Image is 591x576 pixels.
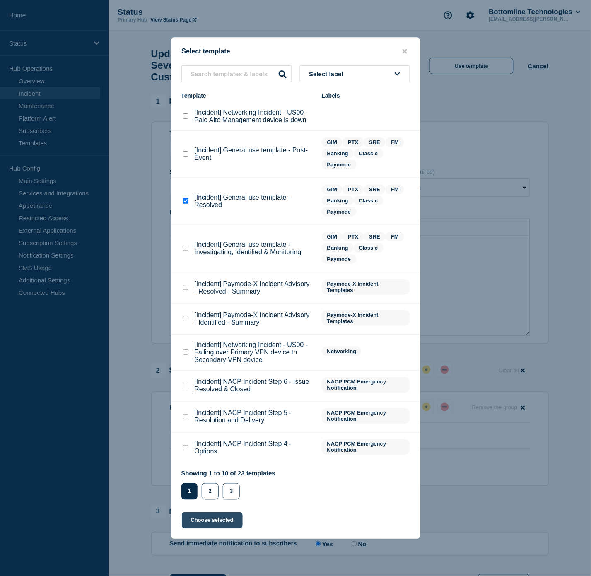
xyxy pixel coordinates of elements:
[322,207,357,217] span: Paymode
[182,512,243,529] button: Choose selected
[171,48,420,55] div: Select template
[202,483,219,500] button: 2
[322,232,343,241] span: GIM
[309,70,347,77] span: Select label
[181,92,314,99] div: Template
[322,185,343,194] span: GIM
[183,414,188,419] input: [Incident] NACP Incident Step 5 - Resolution and Delivery checkbox
[322,243,354,253] span: Banking
[183,383,188,388] input: [Incident] NACP Incident Step 6 - Issue Resolved & Closed checkbox
[195,147,314,161] p: [Incident] General use template - Post-Event
[322,254,357,264] span: Paymode
[386,232,404,241] span: FM
[300,65,410,82] button: Select label
[223,483,240,500] button: 3
[322,377,410,393] span: NACP PCM Emergency Notification
[181,65,292,82] input: Search templates & labels
[322,347,362,356] span: Networking
[343,232,364,241] span: PTX
[195,341,314,364] p: [Incident] Networking Incident - US00 - Failing over Primary VPN device to Secondary VPN device
[195,241,314,256] p: [Incident] General use template - Investigating, Identified & Monitoring
[181,483,198,500] button: 1
[322,92,410,99] div: Labels
[195,441,314,455] p: [Incident] NACP Incident Step 4 - Options
[386,137,404,147] span: FM
[354,196,384,205] span: Classic
[386,185,404,194] span: FM
[322,149,354,158] span: Banking
[400,48,410,55] button: close button
[322,196,354,205] span: Banking
[195,280,314,295] p: [Incident] Paymode-X Incident Advisory - Resolved - Summary
[183,151,188,157] input: [Incident] General use template - Post-Event checkbox
[183,316,188,321] input: [Incident] Paymode-X Incident Advisory - Identified - Summary checkbox
[195,410,314,424] p: [Incident] NACP Incident Step 5 - Resolution and Delivery
[195,311,314,326] p: [Incident] Paymode-X Incident Advisory - Identified - Summary
[195,194,314,209] p: [Incident] General use template - Resolved
[364,185,386,194] span: SRE
[183,285,188,290] input: [Incident] Paymode-X Incident Advisory - Resolved - Summary checkbox
[181,470,276,477] p: Showing 1 to 10 of 23 templates
[183,349,188,355] input: [Incident] Networking Incident - US00 - Failing over Primary VPN device to Secondary VPN device c...
[364,232,386,241] span: SRE
[343,137,364,147] span: PTX
[354,243,384,253] span: Classic
[322,137,343,147] span: GIM
[183,113,188,119] input: [Incident] Networking Incident - US00 - Palo Alto Management device is down checkbox
[195,378,314,393] p: [Incident] NACP Incident Step 6 - Issue Resolved & Closed
[354,149,384,158] span: Classic
[183,445,188,451] input: [Incident] NACP Incident Step 4 - Options checkbox
[364,137,386,147] span: SRE
[322,439,410,455] span: NACP PCM Emergency Notification
[322,160,357,169] span: Paymode
[183,246,188,251] input: [Incident] General use template - Investigating, Identified & Monitoring checkbox
[195,109,314,124] p: [Incident] Networking Incident - US00 - Palo Alto Management device is down
[343,185,364,194] span: PTX
[322,310,410,326] span: Paymode-X Incident Templates
[322,279,410,295] span: Paymode-X Incident Templates
[183,198,188,204] input: [Incident] General use template - Resolved checkbox
[322,408,410,424] span: NACP PCM Emergency Notification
